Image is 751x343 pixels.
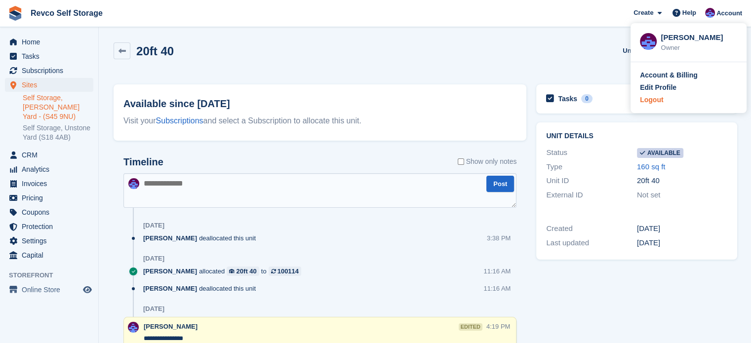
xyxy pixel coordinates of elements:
a: 20ft 40 [227,267,259,276]
img: Lianne Revell [640,33,657,50]
a: menu [5,162,93,176]
a: 160 sq ft [637,162,666,171]
div: [PERSON_NAME] [661,32,737,41]
h2: Tasks [558,94,577,103]
div: Owner [661,43,737,53]
h2: Unit details [546,132,727,140]
label: Show only notes [458,156,517,167]
span: Pricing [22,191,81,205]
span: Analytics [22,162,81,176]
div: Last updated [546,237,637,249]
span: Invoices [22,177,81,191]
a: Revco Self Storage [27,5,107,21]
h2: 20ft 40 [136,44,174,58]
a: Self Storage, Unstone Yard (S18 4AB) [23,123,93,142]
span: Available [637,148,683,158]
span: [PERSON_NAME] [143,267,197,276]
div: Edit Profile [640,82,676,93]
div: [DATE] [143,222,164,229]
h2: Available since [DATE] [123,96,516,111]
span: CRM [22,148,81,162]
a: menu [5,191,93,205]
div: Unit ID [546,175,637,187]
span: Settings [22,234,81,248]
a: menu [5,49,93,63]
div: Type [546,161,637,173]
a: menu [5,283,93,297]
div: edited [459,323,482,331]
div: Status [546,147,637,158]
span: Account [716,8,742,18]
div: 20ft 40 [237,267,257,276]
a: menu [5,248,93,262]
div: 11:16 AM [483,284,511,293]
h2: Timeline [123,156,163,168]
a: Preview store [81,284,93,296]
img: Lianne Revell [128,178,139,189]
div: deallocated this unit [143,233,261,243]
a: Account & Billing [640,70,737,80]
a: menu [5,78,93,92]
div: [DATE] [637,237,728,249]
div: 3:38 PM [487,233,511,243]
div: 20ft 40 [637,175,728,187]
span: Protection [22,220,81,233]
div: Visit your and select a Subscription to allocate this unit. [123,115,516,127]
a: Subscriptions [156,116,203,125]
div: 4:19 PM [486,322,510,331]
span: [PERSON_NAME] [143,284,197,293]
div: 100114 [277,267,299,276]
span: Help [682,8,696,18]
a: menu [5,64,93,77]
img: Lianne Revell [128,322,139,333]
span: Subscriptions [22,64,81,77]
span: Capital [22,248,81,262]
span: Create [633,8,653,18]
div: Account & Billing [640,70,698,80]
img: stora-icon-8386f47178a22dfd0bd8f6a31ec36ba5ce8667c1dd55bd0f319d3a0aa187defe.svg [8,6,23,21]
div: 0 [581,94,593,103]
span: [PERSON_NAME] [144,323,198,330]
span: Tasks [22,49,81,63]
span: Sites [22,78,81,92]
button: Post [486,176,514,192]
span: [PERSON_NAME] [143,233,197,243]
a: menu [5,148,93,162]
div: [DATE] [143,305,164,313]
div: [DATE] [637,223,728,234]
div: Not set [637,190,728,201]
div: [DATE] [143,255,164,263]
div: deallocated this unit [143,284,261,293]
div: External ID [546,190,637,201]
a: menu [5,205,93,219]
a: Logout [640,95,737,105]
a: menu [5,234,93,248]
span: Online Store [22,283,81,297]
span: Storefront [9,270,98,280]
a: Unit Activity [619,42,664,59]
a: 100114 [269,267,301,276]
div: 11:16 AM [483,267,511,276]
input: Show only notes [458,156,464,167]
div: allocated to [143,267,306,276]
div: Logout [640,95,663,105]
a: menu [5,35,93,49]
a: menu [5,177,93,191]
div: Created [546,223,637,234]
a: Edit Profile [640,82,737,93]
a: Self Storage, [PERSON_NAME] Yard - (S45 9NU) [23,93,93,121]
span: Home [22,35,81,49]
span: Coupons [22,205,81,219]
a: menu [5,220,93,233]
img: Lianne Revell [705,8,715,18]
